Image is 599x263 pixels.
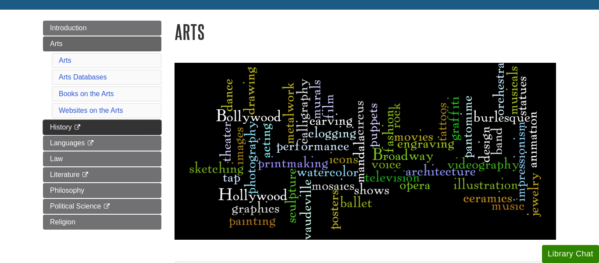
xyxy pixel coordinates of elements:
a: Arts [59,57,71,64]
a: Literature [43,167,161,182]
a: Law [43,151,161,166]
a: Political Science [43,199,161,214]
a: History [43,120,161,135]
div: Guide Page Menu [43,21,161,230]
span: Law [50,155,63,162]
a: Arts Databases [59,73,107,81]
span: Political Science [50,202,101,210]
i: This link opens in a new window [74,125,81,130]
span: Languages [50,139,85,147]
a: Languages [43,136,161,151]
a: Religion [43,215,161,230]
a: Arts [43,36,161,51]
a: Introduction [43,21,161,36]
span: Literature [50,171,80,178]
a: Books on the Arts [59,90,114,97]
h1: Arts [175,21,556,43]
span: Philosophy [50,187,84,194]
a: Websites on the Arts [59,107,123,114]
i: This link opens in a new window [103,204,111,209]
img: Word Cluster of Arts Terms [175,63,556,240]
span: Introduction [50,24,87,32]
i: This link opens in a new window [87,141,94,146]
span: Arts [50,40,62,47]
span: History [50,123,72,131]
button: Library Chat [542,245,599,263]
i: This link opens in a new window [82,172,89,178]
a: Philosophy [43,183,161,198]
span: Religion [50,218,75,226]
